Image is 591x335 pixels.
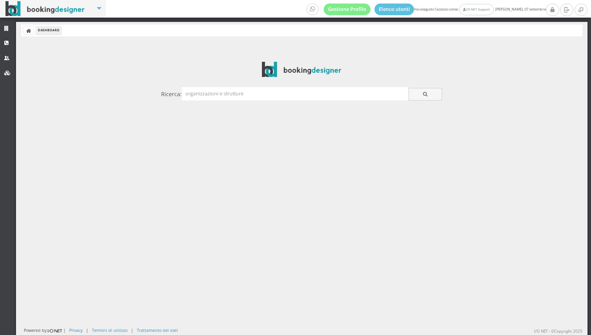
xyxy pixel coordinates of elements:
[5,1,85,16] img: BookingDesigner.com
[306,4,546,15] span: Hai eseguito l'accesso come: [PERSON_NAME], 07 settembre
[131,327,133,333] div: |
[182,87,408,100] input: organizzazioni e strutture
[86,327,88,333] div: |
[374,4,414,15] a: Elenco utenti
[24,327,66,334] div: Powered by |
[92,327,127,333] a: Termini di utilizzo
[161,91,182,97] h4: Ricerca:
[69,327,82,333] a: Privacy
[262,62,341,77] img: BookingDesigner.com
[459,4,493,15] a: I/O NET Support
[47,328,63,334] img: ionet_small_logo.png
[324,4,371,15] a: Gestione Profilo
[36,26,61,35] li: Dashboard
[137,327,178,333] a: Trattamento dei dati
